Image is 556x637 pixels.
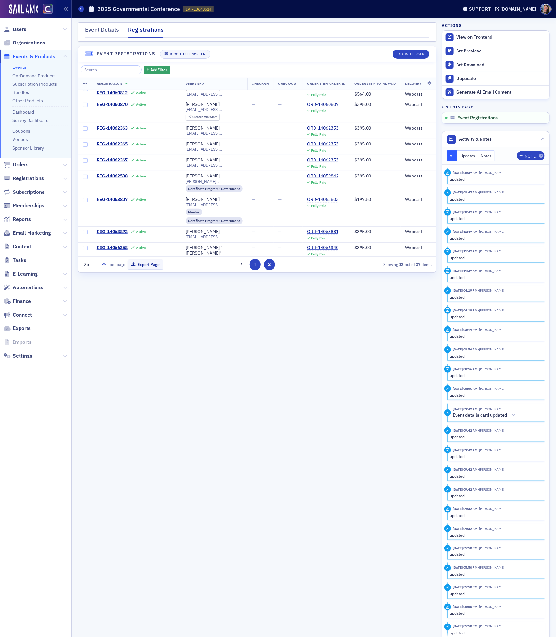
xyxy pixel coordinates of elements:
div: View on Frontend [457,35,546,40]
span: — [252,173,255,179]
div: [PERSON_NAME] [186,102,220,107]
input: Search… [81,65,142,74]
span: Tiffany Carson [478,210,504,214]
div: Active [136,197,146,201]
span: Events & Products [13,53,55,60]
div: Generate AI Email Content [457,90,546,95]
span: Tiffany Carson [478,407,504,411]
span: Tiffany Carson [478,428,504,433]
div: Update [444,326,451,333]
a: Art Download [442,58,549,72]
span: Activity & Notes [459,136,492,143]
span: $395.00 [354,157,371,163]
span: [EMAIL_ADDRESS][DOMAIN_NAME] [186,147,243,152]
a: E-Learning [4,271,38,278]
button: Duplicate [442,72,549,85]
span: Users [13,26,26,33]
div: Update [444,287,451,294]
div: Update [444,268,451,274]
div: Active [136,174,146,178]
a: Finance [4,298,31,305]
span: Tiffany Carson [478,448,504,452]
div: Update [444,189,451,196]
a: Subscriptions [4,189,44,196]
time: 10/2/2025 11:47 AM [453,249,478,253]
span: REG-14060812 [97,90,128,96]
a: Art Preview [442,44,549,58]
div: [PERSON_NAME] [186,197,220,202]
a: Bundles [12,90,29,95]
span: Tiffany Carson [478,367,504,371]
time: 10/2/2025 11:47 AM [453,229,478,234]
div: Webcast [405,197,437,202]
div: Update [444,486,451,493]
span: Tiffany Carson [478,170,504,175]
time: 10/2/2025 11:47 AM [453,269,478,273]
div: Support [469,6,491,12]
div: Active [136,246,146,250]
button: Note [517,151,545,160]
div: Active [136,91,146,95]
a: ORD-14059842 [307,173,338,179]
time: 9/18/2025 05:50 PM [453,546,478,550]
span: Tiffany Carson [478,386,504,391]
span: $395.00 [354,141,371,147]
span: — [278,245,282,250]
div: updated [450,392,540,398]
span: Automations [13,284,43,291]
a: REG-14060812Active [97,90,177,96]
div: Update [444,248,451,255]
div: Webcast [405,173,437,179]
a: ORD-14062353 [307,125,338,131]
a: Dashboard [12,109,34,115]
time: 9/24/2025 09:42 AM [453,467,478,472]
button: All [447,150,458,161]
span: Registrations [13,175,44,182]
a: Subscription Products [12,81,57,87]
time: 9/26/2025 08:56 AM [453,367,478,371]
span: — [278,141,282,147]
a: Email Marketing [4,230,51,237]
span: $395.00 [354,101,371,107]
span: REG-14062367 [97,157,128,163]
span: Tiffany Carson [478,347,504,351]
span: Finance [13,298,31,305]
span: — [278,101,282,107]
span: Tiffany Carson [478,467,504,472]
span: — [278,229,282,234]
div: updated [450,434,540,440]
a: SailAMX [9,4,38,15]
a: ORD-14062353 [307,141,338,147]
div: Fully Paid [311,132,326,137]
time: 10/3/2025 08:47 AM [453,210,478,214]
a: View Homepage [38,4,53,15]
div: [PERSON_NAME] [186,125,220,131]
span: Exports [13,325,31,332]
div: updated [450,333,540,339]
a: [PERSON_NAME] [186,141,220,147]
span: — [252,141,255,147]
a: ORD-14063881 [307,229,338,235]
div: Fully Paid [311,204,326,208]
span: Subscriptions [13,189,44,196]
div: Staff [192,115,217,119]
span: REG-14062538 [97,173,128,179]
a: Other Products [12,98,43,104]
strong: 37 [415,262,422,267]
span: — [252,245,255,250]
a: Connect [4,311,32,318]
div: Created Via: Staff [186,114,220,121]
div: Showing out of items [319,262,432,267]
div: Webcast [405,102,437,107]
span: — [252,91,255,97]
a: REG-14062363Active [97,125,177,131]
time: 9/24/2025 09:42 AM [453,448,478,452]
a: ORD-14062353 [307,157,338,163]
span: REG-14066358 [97,245,128,251]
span: Connect [13,311,32,318]
span: — [278,91,282,97]
div: Fully Paid [311,252,326,256]
span: Memberships [13,202,44,209]
div: updated [450,513,540,518]
div: updated [450,373,540,378]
